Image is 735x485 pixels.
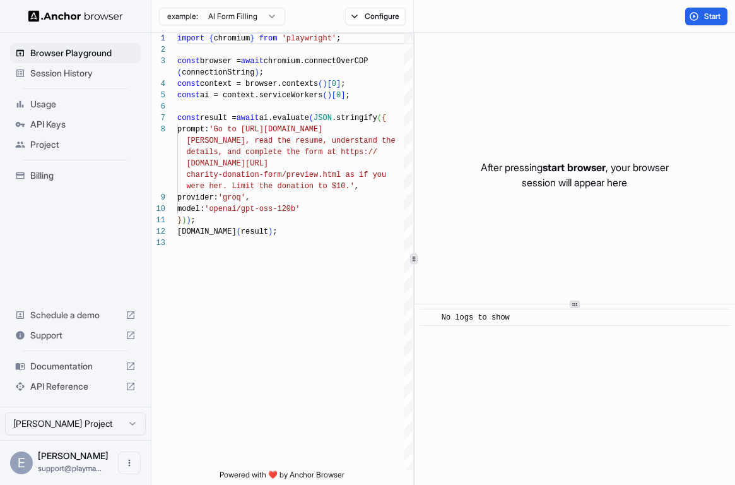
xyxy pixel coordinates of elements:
[332,114,377,123] span: .stringify
[167,11,198,21] span: example:
[237,114,259,123] span: await
[322,91,327,100] span: (
[218,193,245,202] span: 'groq'
[151,90,165,101] div: 5
[177,34,204,43] span: import
[259,68,264,77] span: ;
[336,80,341,88] span: ]
[10,376,141,397] div: API Reference
[177,80,200,88] span: const
[30,309,121,321] span: Schedule a demo
[151,112,165,124] div: 7
[426,311,432,324] span: ​
[200,91,322,100] span: ai = context.serviceWorkers
[204,205,300,213] span: 'openai/gpt-oss-120b'
[10,305,141,325] div: Schedule a demo
[327,91,332,100] span: )
[10,114,141,135] div: API Keys
[30,118,136,131] span: API Keys
[186,148,377,157] span: details, and complete the form at https://
[273,227,277,236] span: ;
[10,43,141,63] div: Browser Playground
[186,182,354,191] span: were her. Limit the donation to $10.'
[332,80,336,88] span: 0
[382,114,386,123] span: {
[259,34,278,43] span: from
[309,114,314,123] span: (
[177,125,209,134] span: prompt:
[264,57,368,66] span: chromium.connectOverCDP
[220,470,344,485] span: Powered with ❤️ by Anchor Browser
[151,124,165,135] div: 8
[259,114,309,123] span: ai.evaluate
[209,125,322,134] span: 'Go to [URL][DOMAIN_NAME]
[318,80,322,88] span: (
[327,80,332,88] span: [
[186,136,395,145] span: [PERSON_NAME], read the resume, understand the
[200,80,318,88] span: context = browser.contexts
[200,114,237,123] span: result =
[177,216,182,225] span: }
[241,227,268,236] span: result
[118,452,141,474] button: Open menu
[30,47,136,59] span: Browser Playground
[177,57,200,66] span: const
[151,33,165,44] div: 1
[10,165,141,186] div: Billing
[151,192,165,203] div: 9
[177,91,200,100] span: const
[186,216,191,225] span: )
[186,171,386,179] span: charity-donation-form/preview.html as if you
[30,138,136,151] span: Project
[355,182,359,191] span: ,
[177,193,218,202] span: provider:
[151,44,165,56] div: 2
[30,380,121,393] span: API Reference
[442,313,510,322] span: No logs to show
[543,161,606,174] span: start browser
[10,94,141,114] div: Usage
[177,227,237,236] span: [DOMAIN_NAME]
[10,63,141,83] div: Session History
[30,360,121,373] span: Documentation
[377,114,382,123] span: (
[200,57,241,66] span: browser =
[177,68,182,77] span: (
[186,159,268,168] span: [DOMAIN_NAME][URL]
[10,325,141,345] div: Support
[345,8,406,25] button: Configure
[30,67,136,80] span: Session History
[28,10,123,22] img: Anchor Logo
[38,464,102,473] span: support@playmatic.ai
[151,56,165,67] div: 3
[151,215,165,226] div: 11
[177,114,200,123] span: const
[322,80,327,88] span: )
[151,226,165,237] div: 12
[250,34,254,43] span: }
[10,135,141,155] div: Project
[10,356,141,376] div: Documentation
[241,57,264,66] span: await
[151,78,165,90] div: 4
[191,216,196,225] span: ;
[685,8,727,25] button: Start
[314,114,332,123] span: JSON
[182,68,254,77] span: connectionString
[336,34,341,43] span: ;
[151,237,165,249] div: 13
[268,227,273,236] span: )
[345,91,350,100] span: ;
[237,227,241,236] span: (
[30,169,136,182] span: Billing
[332,91,336,100] span: [
[38,450,109,461] span: Edward Sun
[214,34,250,43] span: chromium
[254,68,259,77] span: )
[336,91,341,100] span: 0
[341,91,345,100] span: ]
[30,98,136,111] span: Usage
[341,80,345,88] span: ;
[151,101,165,112] div: 6
[209,34,213,43] span: {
